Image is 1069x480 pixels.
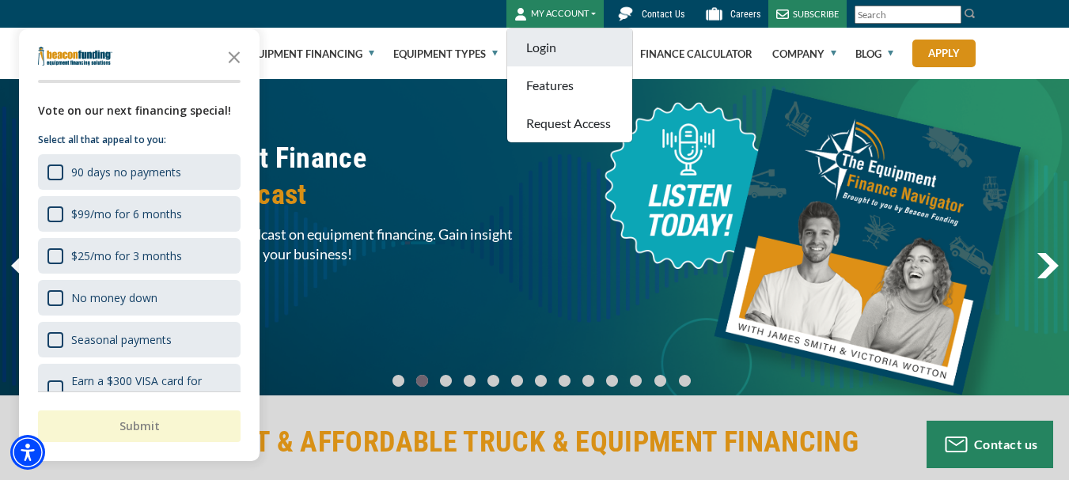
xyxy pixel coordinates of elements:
[974,437,1038,452] span: Contact us
[71,248,182,263] div: $25/mo for 3 months
[855,6,961,24] input: Search
[1037,253,1059,278] img: Right Navigator
[218,40,250,72] button: Close the survey
[93,176,525,213] span: Navigator Podcast
[38,364,241,413] div: Earn a $300 VISA card for financing
[578,374,597,387] a: Go To Slide 8
[11,253,32,278] img: Left Navigator
[927,421,1053,468] button: Contact us
[38,410,241,442] button: Submit
[436,374,455,387] a: Go To Slide 2
[38,102,241,119] div: Vote on our next financing special!
[38,196,241,232] div: $99/mo for 6 months
[71,206,182,221] div: $99/mo for 6 months
[38,322,241,357] div: Seasonal payments
[912,40,976,67] a: Apply
[640,28,752,79] a: Finance Calculator
[507,28,632,66] a: Login - open in a new tab
[555,374,574,387] a: Go To Slide 7
[93,28,225,79] img: Beacon Funding Corporation logo
[38,132,241,148] p: Select all that appeal to you:
[19,29,260,461] div: Survey
[626,374,646,387] a: Go To Slide 10
[650,374,670,387] a: Go To Slide 11
[507,66,632,104] a: Features
[93,225,525,264] span: Listen [DATE] to the #1 podcast on equipment financing. Gain insight on how to grow and expand yo...
[1037,253,1059,278] a: next
[11,253,32,278] a: previous
[71,290,157,305] div: No money down
[393,28,498,79] a: Equipment Types
[507,374,526,387] a: Go To Slide 5
[945,9,957,21] a: Clear search text
[602,374,621,387] a: Go To Slide 9
[412,374,431,387] a: Go To Slide 1
[71,332,172,347] div: Seasonal payments
[71,373,231,403] div: Earn a $300 VISA card for financing
[38,154,241,190] div: 90 days no payments
[642,9,684,20] span: Contact Us
[730,9,760,20] span: Careers
[772,28,836,79] a: Company
[964,7,976,20] img: Search
[531,374,550,387] a: Go To Slide 6
[38,47,112,66] img: Company logo
[38,280,241,316] div: No money down
[507,104,632,142] a: Request Access
[244,28,374,79] a: Equipment Financing
[483,374,502,387] a: Go To Slide 4
[460,374,479,387] a: Go To Slide 3
[10,435,45,470] div: Accessibility Menu
[93,140,525,213] h2: The Equipment Finance
[675,374,695,387] a: Go To Slide 12
[38,238,241,274] div: $25/mo for 3 months
[389,374,408,387] a: Go To Slide 0
[855,28,893,79] a: Blog
[71,164,181,180] div: 90 days no payments
[93,424,976,460] h2: FAST & AFFORDABLE TRUCK & EQUIPMENT FINANCING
